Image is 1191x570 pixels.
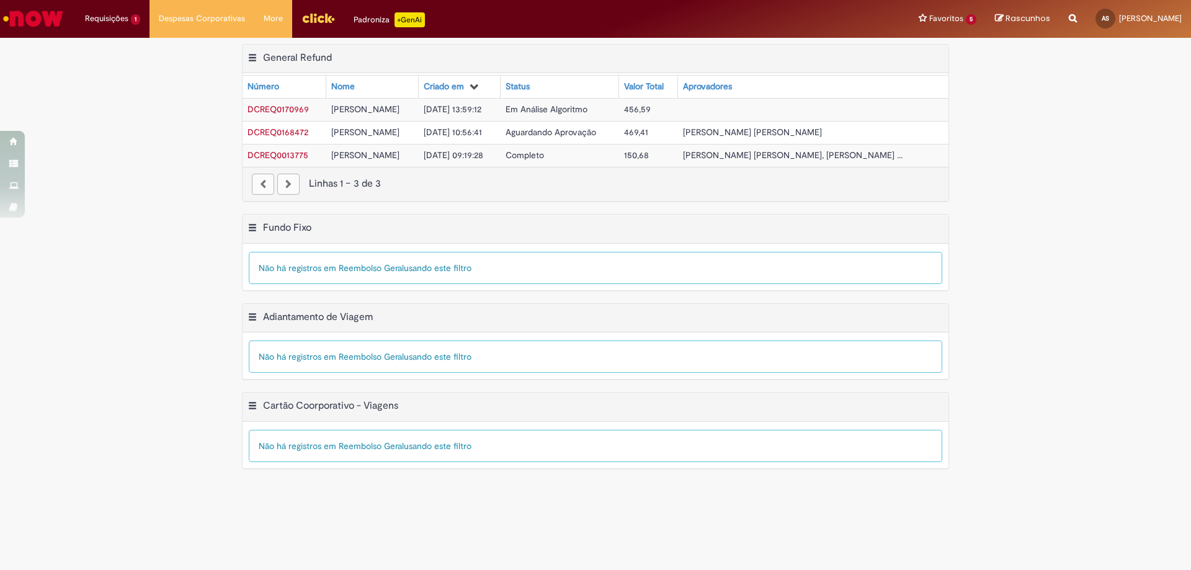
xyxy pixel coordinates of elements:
nav: paginação [243,167,948,201]
h2: Cartão Coorporativo - Viagens [263,400,398,412]
span: AS [1102,14,1109,22]
p: +GenAi [395,12,425,27]
span: 456,59 [624,104,651,115]
span: DCREQ0013775 [248,149,308,161]
span: [PERSON_NAME] [331,127,399,138]
h2: General Refund [263,51,332,64]
span: usando este filtro [404,440,471,452]
span: 150,68 [624,149,649,161]
div: Padroniza [354,12,425,27]
span: [PERSON_NAME] [331,149,399,161]
span: Requisições [85,12,128,25]
span: More [264,12,283,25]
div: Não há registros em Reembolso Geral [249,252,942,284]
span: [PERSON_NAME] [PERSON_NAME] [683,127,822,138]
span: 5 [966,14,976,25]
div: Não há registros em Reembolso Geral [249,430,942,462]
a: Abrir Registro: DCREQ0170969 [248,104,309,115]
span: [PERSON_NAME] [1119,13,1182,24]
a: Abrir Registro: DCREQ0168472 [248,127,308,138]
span: [DATE] 13:59:12 [424,104,481,115]
span: [DATE] 09:19:28 [424,149,483,161]
span: [PERSON_NAME] [331,104,399,115]
button: General Refund Menu de contexto [248,51,257,68]
span: Despesas Corporativas [159,12,245,25]
span: DCREQ0168472 [248,127,308,138]
h2: Adiantamento de Viagem [263,311,373,323]
span: [DATE] 10:56:41 [424,127,482,138]
span: DCREQ0170969 [248,104,309,115]
a: Abrir Registro: DCREQ0013775 [248,149,308,161]
button: Adiantamento de Viagem Menu de contexto [248,311,257,327]
span: [PERSON_NAME] [PERSON_NAME], [PERSON_NAME] ... [683,149,903,161]
span: Em Análise Algoritmo [506,104,587,115]
button: Fundo Fixo Menu de contexto [248,221,257,238]
span: Rascunhos [1006,12,1050,24]
div: Valor Total [624,81,664,93]
a: Rascunhos [995,13,1050,25]
button: Cartão Coorporativo - Viagens Menu de contexto [248,399,257,416]
div: Não há registros em Reembolso Geral [249,341,942,373]
div: Nome [331,81,355,93]
span: Favoritos [929,12,963,25]
div: Status [506,81,530,93]
div: Aprovadores [683,81,732,93]
h2: Fundo Fixo [263,221,311,234]
span: 469,41 [624,127,648,138]
div: Linhas 1 − 3 de 3 [252,177,939,191]
div: Número [248,81,279,93]
img: ServiceNow [1,6,65,31]
img: click_logo_yellow_360x200.png [301,9,335,27]
span: usando este filtro [404,262,471,274]
span: Aguardando Aprovação [506,127,596,138]
span: 1 [131,14,140,25]
span: Completo [506,149,544,161]
span: usando este filtro [404,351,471,362]
div: Criado em [424,81,464,93]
